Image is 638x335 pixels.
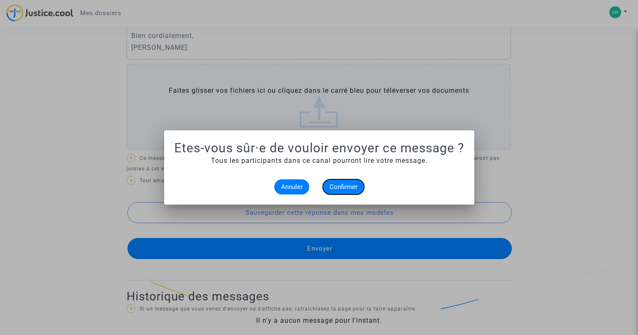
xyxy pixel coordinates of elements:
button: Confirmer [323,179,364,195]
span: Tous les participants dans ce canal pourront lire votre message. [211,157,427,165]
button: Annuler [274,179,309,195]
span: Annuler [281,183,303,191]
h1: Etes-vous sûr·e de vouloir envoyer ce message ? [174,140,464,156]
span: Confirmer [330,183,357,191]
